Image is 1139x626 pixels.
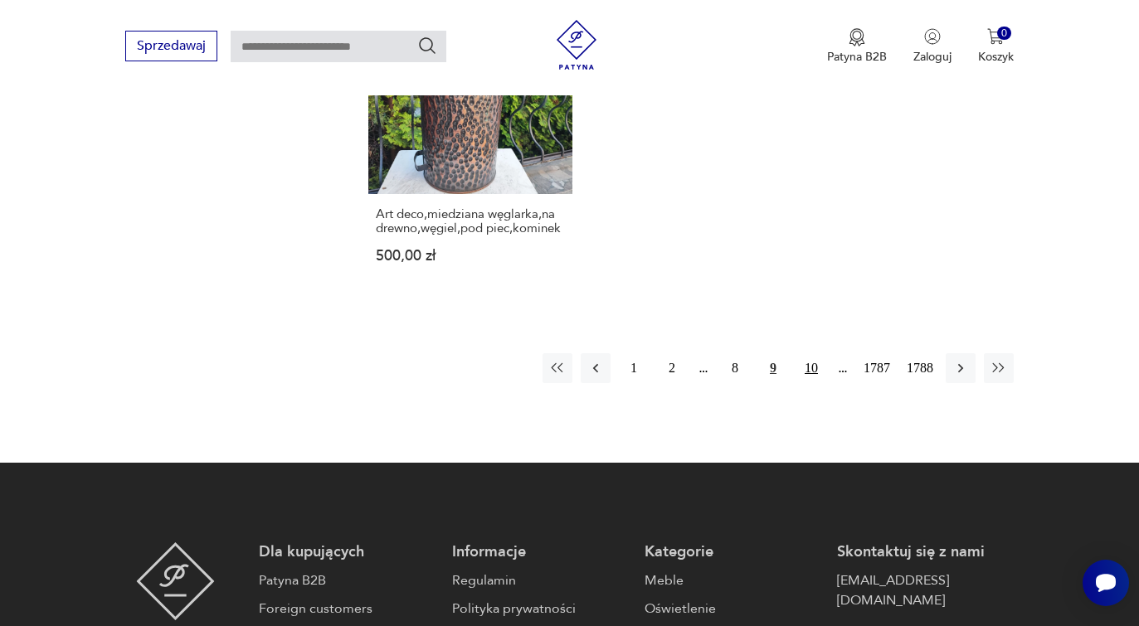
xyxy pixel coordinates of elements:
[758,353,788,383] button: 9
[978,49,1014,65] p: Koszyk
[720,353,750,383] button: 8
[376,249,565,263] p: 500,00 zł
[913,28,952,65] button: Zaloguj
[849,28,865,46] img: Ikona medalu
[796,353,826,383] button: 10
[259,599,435,619] a: Foreign customers
[1083,560,1129,606] iframe: Smartsupp widget button
[903,353,937,383] button: 1788
[376,207,565,235] h3: Art deco,miedziana węglarka,na drewno,węgiel,pod piec,kominek
[136,542,215,620] img: Patyna - sklep z meblami i dekoracjami vintage
[619,353,649,383] button: 1
[657,353,687,383] button: 2
[645,599,820,619] a: Oświetlenie
[837,570,1014,610] a: [EMAIL_ADDRESS][DOMAIN_NAME]
[913,49,952,65] p: Zaloguj
[417,36,437,56] button: Szukaj
[552,20,601,70] img: Patyna - sklep z meblami i dekoracjami vintage
[827,28,887,65] button: Patyna B2B
[452,542,629,562] p: Informacje
[259,542,435,562] p: Dla kupujących
[987,28,1004,45] img: Ikona koszyka
[452,570,629,590] a: Regulamin
[827,28,887,65] a: Ikona medaluPatyna B2B
[452,599,629,619] a: Polityka prywatności
[125,31,217,61] button: Sprzedawaj
[827,49,887,65] p: Patyna B2B
[924,28,941,45] img: Ikonka użytkownika
[645,570,820,590] a: Meble
[837,542,1014,562] p: Skontaktuj się z nami
[645,542,820,562] p: Kategorie
[859,353,894,383] button: 1787
[125,41,217,53] a: Sprzedawaj
[259,570,435,590] a: Patyna B2B
[978,28,1014,65] button: 0Koszyk
[997,27,1011,41] div: 0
